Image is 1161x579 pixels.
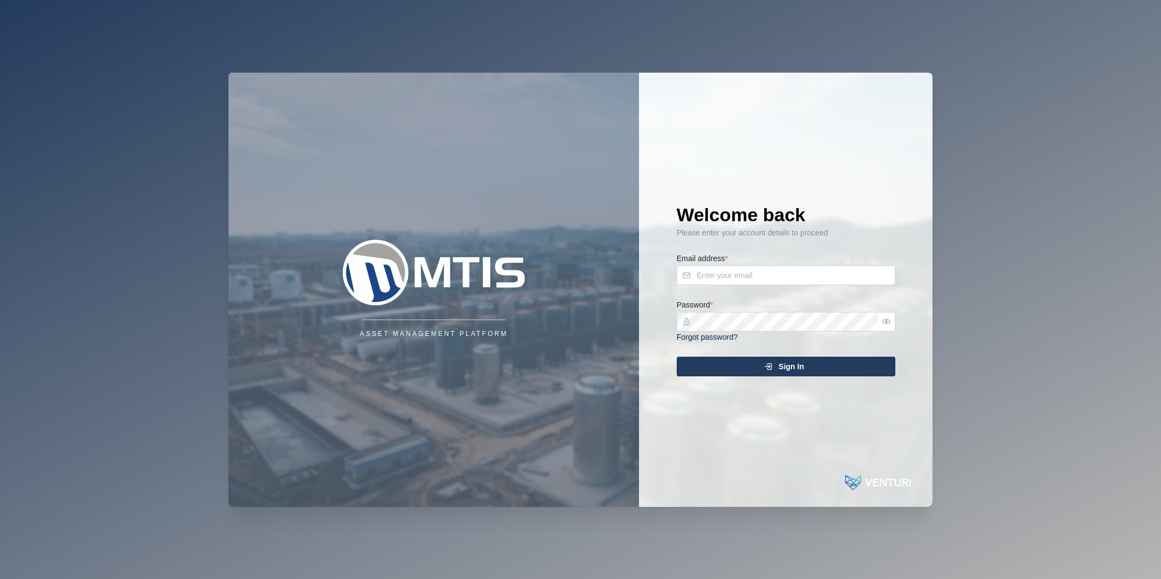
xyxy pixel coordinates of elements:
[677,265,895,285] input: Enter your email
[360,329,508,339] div: Asset Management Platform
[677,357,895,376] button: Sign In
[845,472,911,494] img: Powered by: Venturi
[325,240,543,305] img: Company Logo
[778,357,804,376] span: Sign In
[677,299,713,311] label: Password
[677,333,738,341] a: Forgot password?
[677,203,895,227] h1: Welcome back
[677,227,895,239] div: Please enter your account details to proceed
[677,253,728,265] label: Email address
